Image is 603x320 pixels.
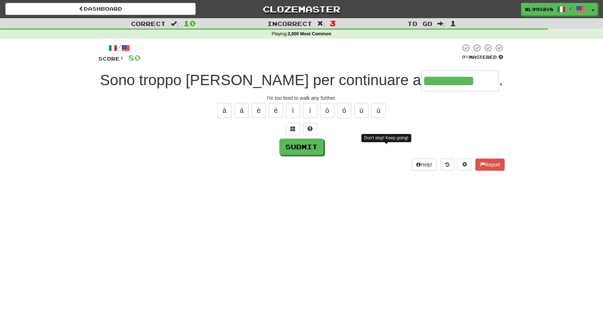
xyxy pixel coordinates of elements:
[525,6,553,12] span: XL990208
[521,3,589,16] a: XL990208 /
[317,21,325,27] span: :
[303,123,317,135] button: Single letter hint - you only get 1 per sentence and score half the points! alt+h
[361,134,411,142] div: Don't stop! Keep going!
[407,20,432,27] span: To go
[98,43,140,52] div: /
[131,20,166,27] span: Correct
[371,103,386,118] button: ú
[252,103,266,118] button: è
[171,21,179,27] span: :
[267,20,312,27] span: Incorrect
[437,21,445,27] span: :
[320,103,334,118] button: ò
[234,103,249,118] button: á
[303,103,317,118] button: í
[412,159,437,171] button: Help!
[462,54,469,60] span: 0 %
[100,72,421,88] span: Sono troppo [PERSON_NAME] per continuare a
[128,53,140,62] span: 80
[217,103,232,118] button: à
[98,56,124,62] span: Score:
[354,103,368,118] button: ù
[269,103,283,118] button: é
[288,31,331,36] strong: 2,000 Most Common
[206,3,397,15] a: Clozemaster
[337,103,351,118] button: ó
[569,6,573,11] span: /
[286,103,300,118] button: ì
[475,159,505,171] button: Report
[286,123,300,135] button: Switch sentence to multiple choice alt+p
[5,3,196,15] a: Dashboard
[279,139,324,155] button: Submit
[499,72,503,88] span: .
[98,94,505,102] div: I'm too tired to walk any further.
[460,54,505,61] div: Mastered
[184,19,196,27] span: 10
[450,19,456,27] span: 1
[330,19,336,27] span: 3
[440,159,454,171] button: Round history (alt+y)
